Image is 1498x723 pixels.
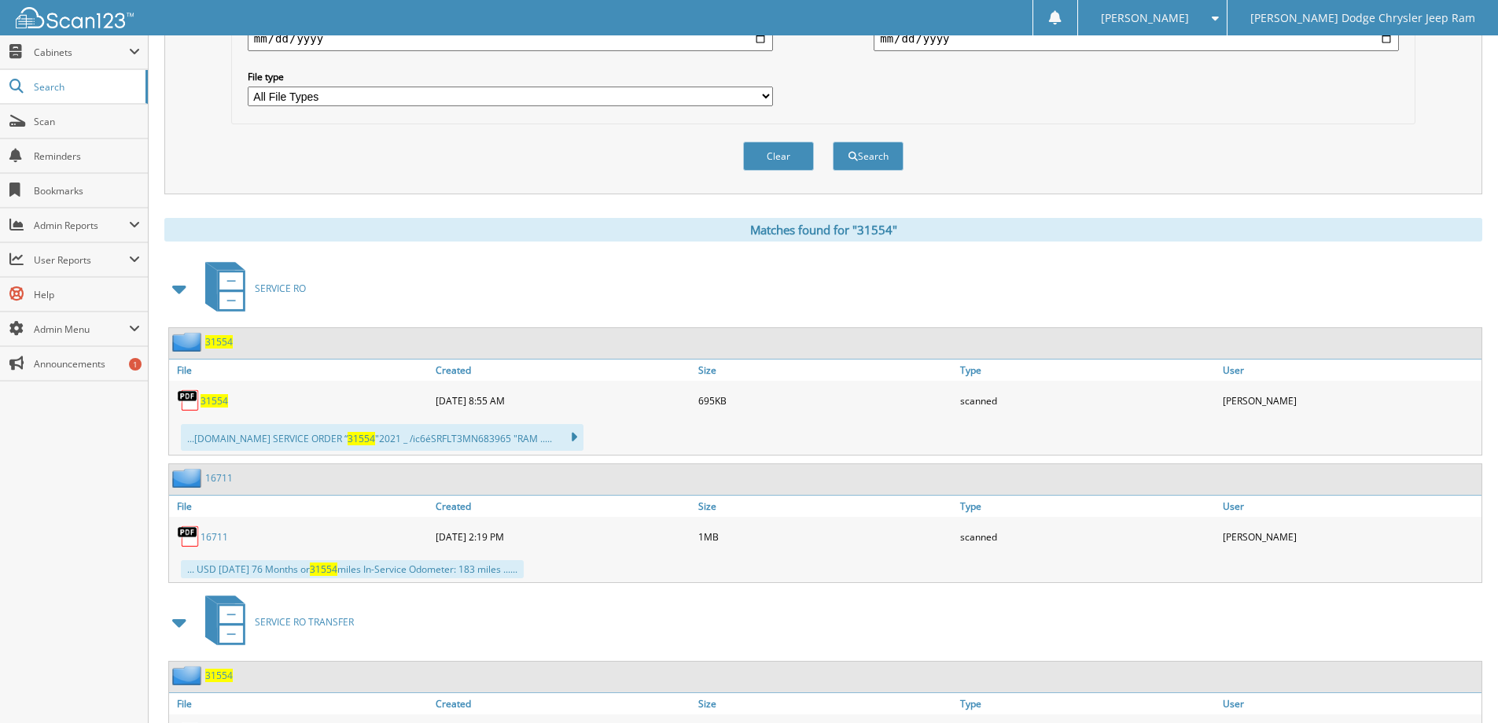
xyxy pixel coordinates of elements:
[432,385,694,416] div: [DATE] 8:55 AM
[172,332,205,352] img: folder2.png
[34,357,140,371] span: Announcements
[956,360,1219,381] a: Type
[201,530,228,544] a: 16711
[196,257,306,319] a: SERVICE RO
[1219,693,1481,714] a: User
[172,468,205,488] img: folder2.png
[169,360,432,381] a: File
[201,394,228,408] a: 31554
[348,432,375,445] span: 31554
[1219,496,1481,517] a: User
[432,521,694,552] div: [DATE] 2:19 PM
[34,288,140,301] span: Help
[205,335,233,349] a: 31554
[172,666,205,685] img: folder2.png
[1219,521,1481,552] div: [PERSON_NAME]
[34,149,140,163] span: Reminders
[1250,13,1475,23] span: [PERSON_NAME] Dodge Chrysler Jeep Ram
[956,385,1219,416] div: scanned
[833,142,904,171] button: Search
[177,389,201,412] img: PDF.png
[34,323,129,336] span: Admin Menu
[205,471,233,485] a: 16711
[34,46,129,59] span: Cabinets
[181,560,524,578] div: ... USD [DATE] 76 Months or miles In-Service Odometer: 183 miles ......
[129,358,142,371] div: 1
[205,669,233,682] a: 31554
[432,693,694,714] a: Created
[694,496,957,517] a: Size
[196,591,354,653] a: SERVICE RO TRANSFER
[1219,360,1481,381] a: User
[1101,13,1189,23] span: [PERSON_NAME]
[743,142,814,171] button: Clear
[34,184,140,197] span: Bookmarks
[248,26,773,51] input: start
[694,385,957,416] div: 695KB
[432,360,694,381] a: Created
[169,496,432,517] a: File
[956,521,1219,552] div: scanned
[432,496,694,517] a: Created
[874,26,1399,51] input: end
[255,282,306,295] span: SERVICE RO
[181,424,583,451] div: ...[DOMAIN_NAME] SERVICE ORDER “ "2021 _ /ic6éSRFLT3MN683965 "RAM .....
[956,693,1219,714] a: Type
[310,563,337,576] span: 31554
[1219,385,1481,416] div: [PERSON_NAME]
[255,615,354,629] span: SERVICE RO TRANSFER
[694,693,957,714] a: Size
[34,115,140,128] span: Scan
[1419,647,1498,723] iframe: Chat Widget
[956,496,1219,517] a: Type
[177,525,201,548] img: PDF.png
[694,360,957,381] a: Size
[34,253,129,267] span: User Reports
[169,693,432,714] a: File
[16,7,134,28] img: scan123-logo-white.svg
[34,219,129,232] span: Admin Reports
[34,80,138,94] span: Search
[248,70,773,83] label: File type
[694,521,957,552] div: 1MB
[164,218,1482,242] div: Matches found for "31554"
